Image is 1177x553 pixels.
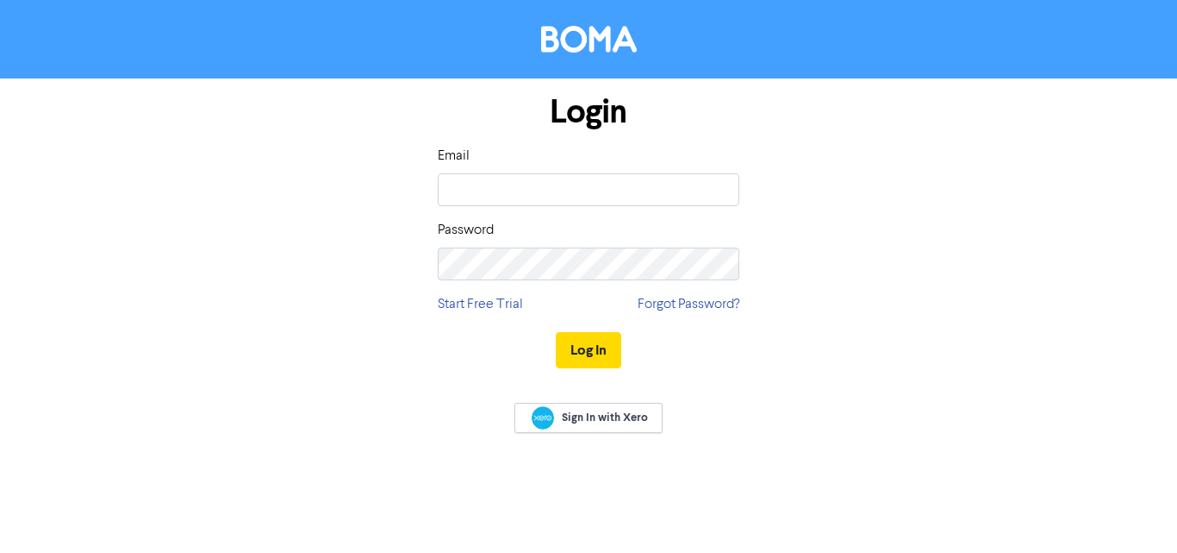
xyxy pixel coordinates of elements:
[438,92,739,132] h1: Login
[532,406,554,430] img: Xero logo
[556,332,621,368] button: Log In
[438,146,470,167] label: Email
[541,26,637,53] img: BOMA Logo
[562,410,648,425] span: Sign In with Xero
[438,220,494,241] label: Password
[438,294,523,315] a: Start Free Trial
[514,403,663,433] a: Sign In with Xero
[638,294,739,315] a: Forgot Password?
